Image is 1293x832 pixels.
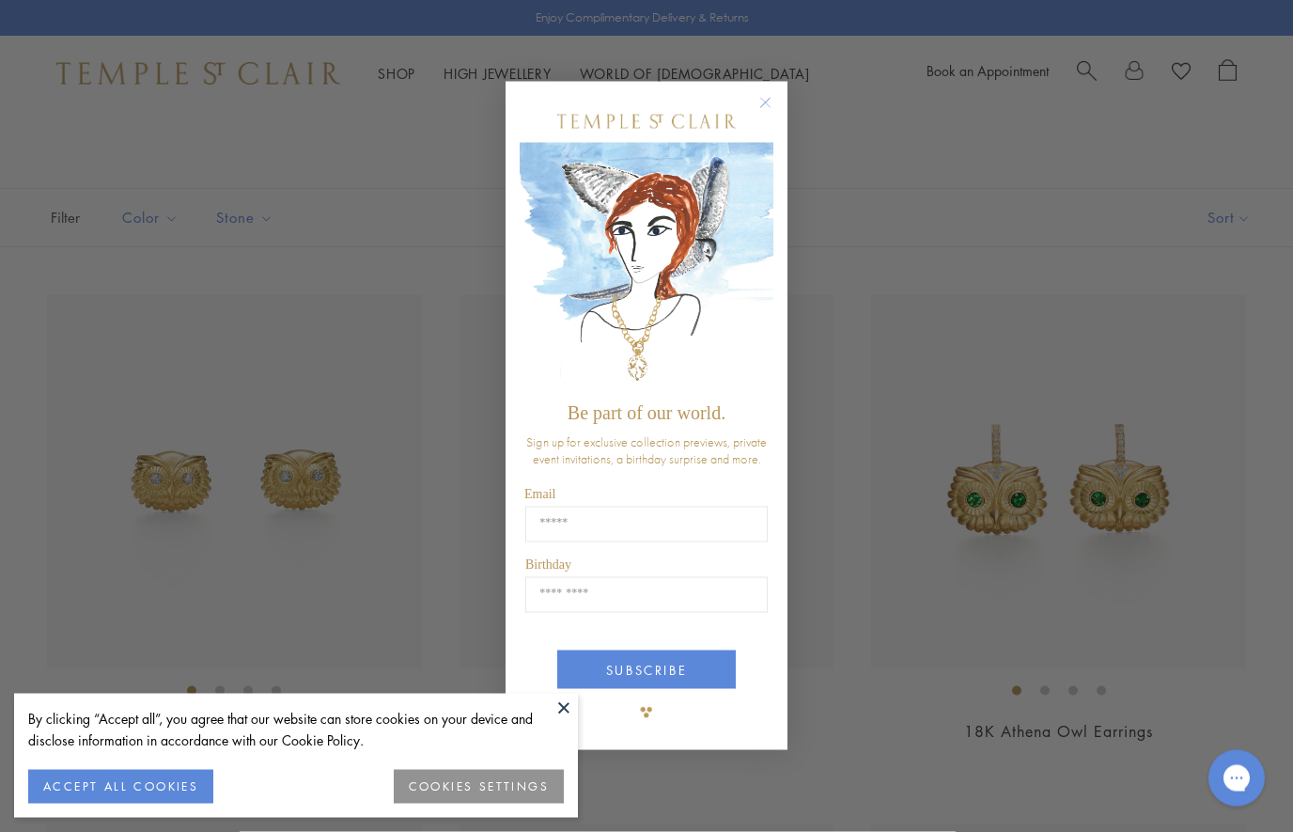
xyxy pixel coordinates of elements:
[28,708,564,751] div: By clicking “Accept all”, you agree that our website can store cookies on your device and disclos...
[557,115,736,129] img: Temple St. Clair
[525,507,768,542] input: Email
[628,694,665,731] img: TSC
[763,101,787,124] button: Close dialog
[394,770,564,804] button: COOKIES SETTINGS
[568,402,725,423] span: Be part of our world.
[520,143,773,394] img: c4a9eb12-d91a-4d4a-8ee0-386386f4f338.jpeg
[28,770,213,804] button: ACCEPT ALL COOKIES
[526,433,767,467] span: Sign up for exclusive collection previews, private event invitations, a birthday surprise and more.
[525,557,571,572] span: Birthday
[1199,744,1274,813] iframe: Gorgias live chat messenger
[524,487,555,501] span: Email
[557,651,736,689] button: SUBSCRIBE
